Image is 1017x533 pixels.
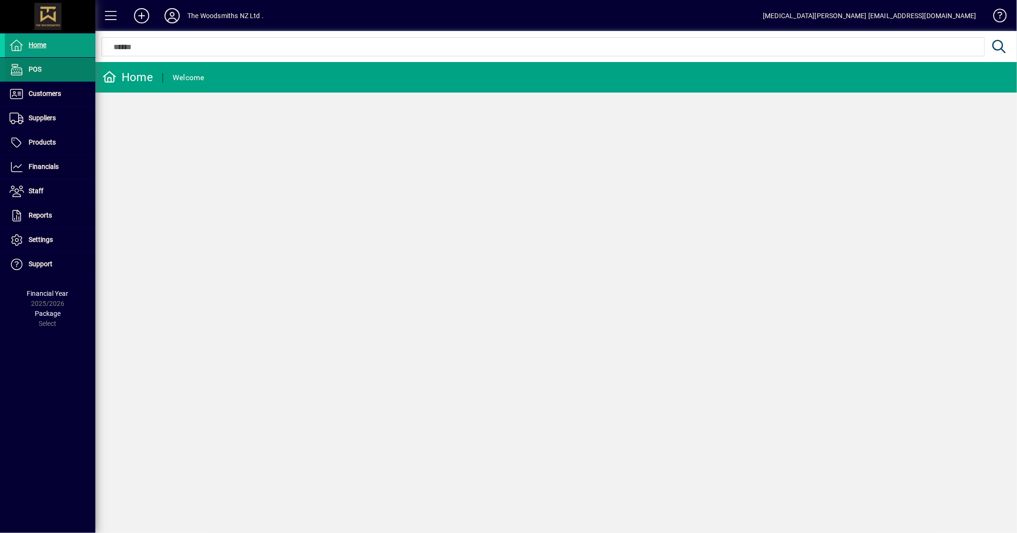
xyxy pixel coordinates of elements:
[29,114,56,122] span: Suppliers
[29,211,52,219] span: Reports
[5,106,95,130] a: Suppliers
[27,290,69,297] span: Financial Year
[5,228,95,252] a: Settings
[157,7,187,24] button: Profile
[5,252,95,276] a: Support
[5,82,95,106] a: Customers
[29,65,41,73] span: POS
[126,7,157,24] button: Add
[29,163,59,170] span: Financials
[5,179,95,203] a: Staff
[35,310,61,317] span: Package
[5,58,95,82] a: POS
[5,204,95,228] a: Reports
[173,70,205,85] div: Welcome
[103,70,153,85] div: Home
[187,8,264,23] div: The Woodsmiths NZ Ltd .
[986,2,1005,33] a: Knowledge Base
[5,131,95,155] a: Products
[29,260,52,268] span: Support
[5,155,95,179] a: Financials
[29,138,56,146] span: Products
[29,187,43,195] span: Staff
[29,236,53,243] span: Settings
[29,41,46,49] span: Home
[29,90,61,97] span: Customers
[763,8,976,23] div: [MEDICAL_DATA][PERSON_NAME] [EMAIL_ADDRESS][DOMAIN_NAME]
